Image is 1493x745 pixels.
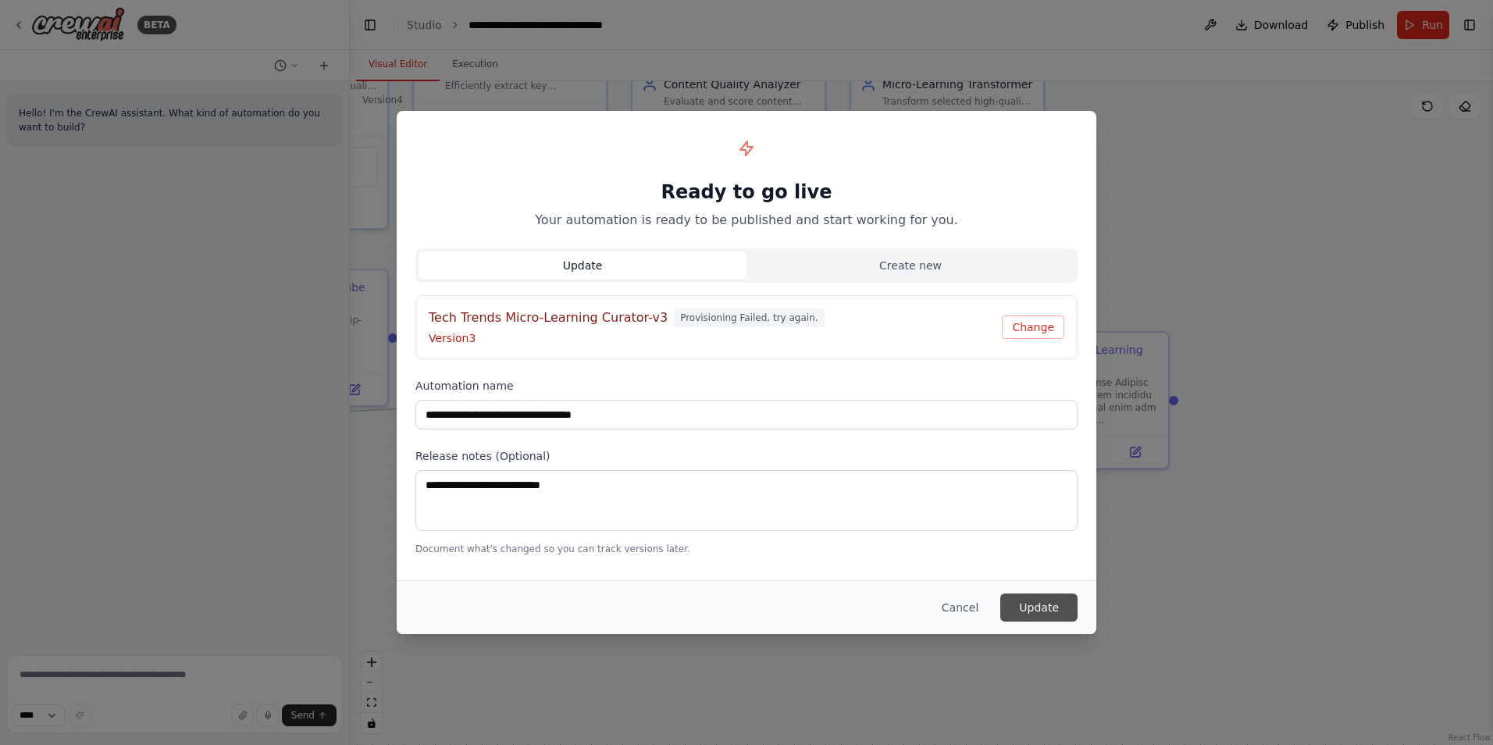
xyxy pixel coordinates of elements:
[415,448,1078,464] label: Release notes (Optional)
[674,308,824,327] span: Provisioning Failed, try again.
[419,251,746,280] button: Update
[429,308,668,327] h4: Tech Trends Micro-Learning Curator-v3
[429,330,1002,346] p: Version 3
[746,251,1074,280] button: Create new
[1000,594,1078,622] button: Update
[415,180,1078,205] h1: Ready to go live
[415,543,1078,555] p: Document what's changed so you can track versions later.
[415,378,1078,394] label: Automation name
[415,211,1078,230] p: Your automation is ready to be published and start working for you.
[929,594,991,622] button: Cancel
[1002,315,1064,339] button: Change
